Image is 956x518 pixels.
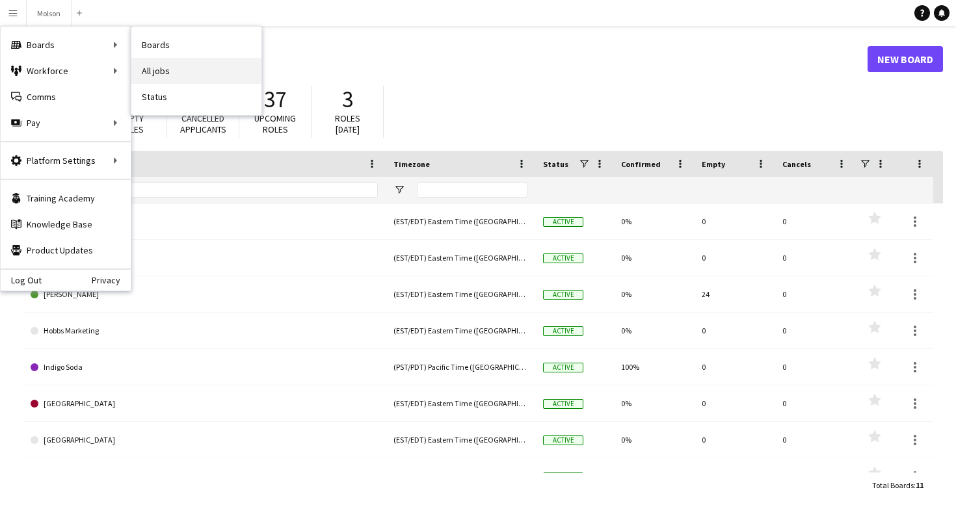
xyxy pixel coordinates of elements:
[702,159,725,169] span: Empty
[386,458,535,494] div: (EST/EDT) Eastern Time ([GEOGRAPHIC_DATA] & [GEOGRAPHIC_DATA])
[543,253,583,263] span: Active
[775,313,855,348] div: 0
[775,422,855,458] div: 0
[694,385,775,421] div: 0
[1,32,131,58] div: Boards
[543,472,583,482] span: Active
[621,159,661,169] span: Confirmed
[92,275,131,285] a: Privacy
[613,349,694,385] div: 100%
[872,480,914,490] span: Total Boards
[386,385,535,421] div: (EST/EDT) Eastern Time ([GEOGRAPHIC_DATA] & [GEOGRAPHIC_DATA])
[868,46,943,72] a: New Board
[131,84,261,110] a: Status
[31,458,378,495] a: Manger Coop
[1,275,42,285] a: Log Out
[613,203,694,239] div: 0%
[31,203,378,240] a: 0TEMPLATE
[54,182,378,198] input: Board name Filter Input
[694,203,775,239] div: 0
[31,385,378,422] a: [GEOGRAPHIC_DATA]
[775,203,855,239] div: 0
[386,349,535,385] div: (PST/PDT) Pacific Time ([GEOGRAPHIC_DATA] & [GEOGRAPHIC_DATA])
[694,458,775,494] div: 0
[417,182,527,198] input: Timezone Filter Input
[775,385,855,421] div: 0
[264,85,286,114] span: 37
[694,349,775,385] div: 0
[31,349,378,385] a: Indigo Soda
[775,276,855,312] div: 0
[31,240,378,276] a: Connect Hearing
[782,159,811,169] span: Cancels
[335,112,360,135] span: Roles [DATE]
[694,422,775,458] div: 0
[1,185,131,211] a: Training Academy
[694,313,775,348] div: 0
[543,399,583,409] span: Active
[1,237,131,263] a: Product Updates
[1,148,131,174] div: Platform Settings
[613,458,694,494] div: 0%
[386,203,535,239] div: (EST/EDT) Eastern Time ([GEOGRAPHIC_DATA] & [GEOGRAPHIC_DATA])
[543,326,583,336] span: Active
[386,276,535,312] div: (EST/EDT) Eastern Time ([GEOGRAPHIC_DATA] & [GEOGRAPHIC_DATA])
[393,159,430,169] span: Timezone
[1,84,131,110] a: Comms
[543,290,583,300] span: Active
[543,435,583,445] span: Active
[342,85,353,114] span: 3
[613,276,694,312] div: 0%
[386,313,535,348] div: (EST/EDT) Eastern Time ([GEOGRAPHIC_DATA] & [GEOGRAPHIC_DATA])
[386,422,535,458] div: (EST/EDT) Eastern Time ([GEOGRAPHIC_DATA] & [GEOGRAPHIC_DATA])
[31,422,378,458] a: [GEOGRAPHIC_DATA]
[543,217,583,227] span: Active
[543,363,583,372] span: Active
[775,240,855,276] div: 0
[543,159,568,169] span: Status
[131,32,261,58] a: Boards
[1,211,131,237] a: Knowledge Base
[613,240,694,276] div: 0%
[1,58,131,84] div: Workforce
[180,112,226,135] span: Cancelled applicants
[613,313,694,348] div: 0%
[31,276,378,313] a: [PERSON_NAME]
[393,184,405,196] button: Open Filter Menu
[1,110,131,136] div: Pay
[916,480,923,490] span: 11
[694,276,775,312] div: 24
[31,313,378,349] a: Hobbs Marketing
[872,473,923,498] div: :
[23,49,868,69] h1: Boards
[694,240,775,276] div: 0
[131,58,261,84] a: All jobs
[613,422,694,458] div: 0%
[386,240,535,276] div: (EST/EDT) Eastern Time ([GEOGRAPHIC_DATA] & [GEOGRAPHIC_DATA])
[775,458,855,494] div: 0
[27,1,72,26] button: Molson
[254,112,296,135] span: Upcoming roles
[613,385,694,421] div: 0%
[775,349,855,385] div: 0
